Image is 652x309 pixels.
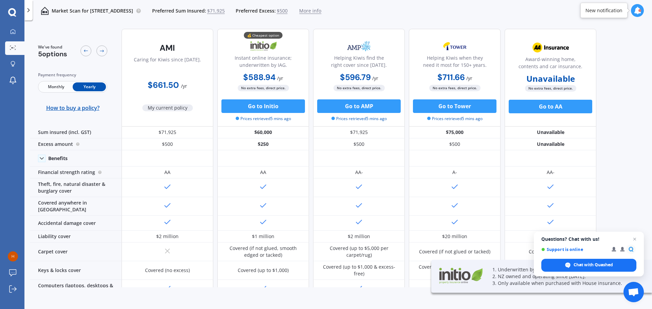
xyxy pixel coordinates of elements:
div: Carpet cover [30,243,122,261]
img: Initio.webp [437,265,484,286]
div: Helping Kiwis find the right cover since [DATE]. [319,54,399,71]
span: Prices retrieved 5 mins ago [427,116,483,122]
p: 1. Underwritten by IAG, NZ’s largest general insurer. [492,266,635,273]
div: $500 [313,138,405,150]
span: Close chat [631,235,639,243]
div: AA- [547,169,555,176]
b: $661.50 [148,80,179,90]
div: $71,925 [313,127,405,138]
div: Covered (up to $2,000 & excess-free) [414,264,495,277]
span: / yr [181,83,187,89]
span: / yr [466,75,472,81]
div: $500 [122,138,213,150]
div: Excess amount [30,138,122,150]
p: 3. Only available when purchased with House insurance. [492,280,635,287]
span: / yr [372,75,378,81]
span: More info [299,7,321,14]
div: $2 million [156,233,179,240]
div: New notification [585,7,622,14]
div: Award-winning home, contents and car insurance. [510,56,591,73]
div: $20 million [442,233,467,240]
span: Questions? Chat with us! [541,236,636,242]
img: AA.webp [528,39,573,56]
div: Covered (if not glued, smooth edged or tacked) [222,245,304,258]
span: Prices retrieved 5 mins ago [331,116,387,122]
div: $500 [409,138,501,150]
div: Instant online insurance; underwritten by IAG. [223,54,303,71]
div: Payment frequency [38,72,107,78]
div: Liability cover [30,231,122,243]
div: $60,000 [217,127,309,138]
img: Tower.webp [432,38,477,55]
div: $1 million [252,233,274,240]
span: Support is online [541,247,607,252]
b: $711.66 [437,72,465,82]
button: Go to Tower [413,99,496,113]
span: Preferred Sum Insured: [152,7,206,14]
div: Chat with Quashed [541,259,636,272]
div: AA- [355,169,363,176]
p: 2. NZ owned and operating since [DATE]. [492,273,635,280]
div: Financial strength rating [30,167,122,178]
div: Covered anywhere in [GEOGRAPHIC_DATA] [30,197,122,216]
span: How to buy a policy? [46,104,99,111]
span: No extra fees, direct price. [333,85,385,91]
img: AMP.webp [337,38,381,55]
div: Covered (up to $1,000 & excess-free) [318,264,400,277]
span: Preferred Excess: [236,7,276,14]
span: $500 [277,7,288,14]
div: Sum insured (incl. GST) [30,127,122,138]
div: Helping Kiwis when they need it most for 150+ years. [415,54,495,71]
div: Unavailable [505,138,596,150]
div: Covered (if not glued or tacked) [419,248,490,255]
span: Chat with Quashed [574,262,613,268]
div: Open chat [623,282,644,302]
span: $71,925 [207,7,225,14]
span: / yr [277,75,283,81]
img: 280f8632cb21540eb1716dfc518b342c [8,251,18,262]
div: Caring for Kiwis since [DATE]. [134,56,201,73]
span: No extra fees, direct price. [429,85,481,91]
b: Unavailable [526,75,575,82]
img: AMI-text-1.webp [145,39,190,56]
span: No extra fees, direct price. [238,85,289,91]
img: Initio.webp [241,38,286,55]
div: Covered (up to $5,000 per carpet/rug) [318,245,400,258]
div: Benefits [48,155,68,161]
span: My current policy [142,104,193,111]
button: Go to AA [509,100,592,113]
div: Theft, fire, natural disaster & burglary cover [30,178,122,197]
div: Computers (laptops, desktops & tablets) cover [30,280,122,298]
div: Unavailable [505,127,596,138]
div: $250 [217,138,309,150]
button: Go to Initio [221,99,305,113]
div: 💰 Cheapest option [244,32,283,39]
div: Covered (no excess) [145,267,190,274]
div: A- [452,169,457,176]
img: home-and-contents.b802091223b8502ef2dd.svg [41,7,49,15]
div: $75,000 [409,127,501,138]
div: $71,925 [122,127,213,138]
span: Prices retrieved 5 mins ago [236,116,291,122]
b: $588.94 [243,72,276,82]
span: No extra fees, direct price. [525,85,576,92]
span: Yearly [73,82,106,91]
div: Keys & locks cover [30,261,122,280]
p: Market Scan for [STREET_ADDRESS] [52,7,133,14]
button: Go to AMP [317,99,401,113]
span: We've found [38,44,67,50]
b: $596.79 [340,72,371,82]
div: Covered (rugs only) [529,248,573,255]
div: AA [260,169,266,176]
div: Covered (up to $1,000) [238,267,289,274]
div: $2 million [348,233,370,240]
span: Monthly [39,82,73,91]
div: Accidental damage cover [30,216,122,231]
span: 5 options [38,50,67,58]
div: AA [164,169,170,176]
